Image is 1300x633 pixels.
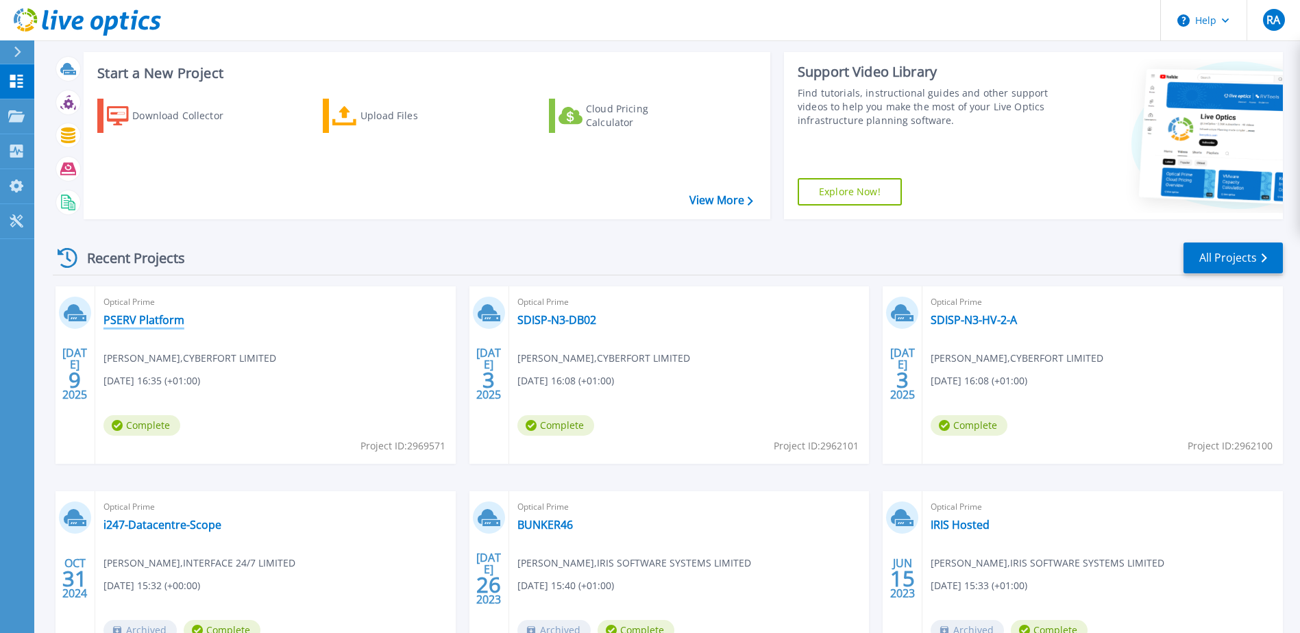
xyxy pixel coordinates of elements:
div: Upload Files [360,102,470,129]
span: RA [1266,14,1280,25]
span: Optical Prime [517,295,861,310]
div: Recent Projects [53,241,204,275]
div: [DATE] 2025 [62,349,88,399]
span: 26 [476,579,501,591]
span: [DATE] 15:33 (+01:00) [931,578,1027,593]
span: Optical Prime [103,295,447,310]
span: 3 [482,374,495,386]
span: [PERSON_NAME] , IRIS SOFTWARE SYSTEMS LIMITED [517,556,751,571]
span: [DATE] 15:32 (+00:00) [103,578,200,593]
span: [PERSON_NAME] , CYBERFORT LIMITED [931,351,1103,366]
div: Cloud Pricing Calculator [586,102,696,129]
span: Complete [931,415,1007,436]
a: IRIS Hosted [931,518,990,532]
div: [DATE] 2025 [890,349,916,399]
div: Find tutorials, instructional guides and other support videos to help you make the most of your L... [798,86,1052,127]
span: [PERSON_NAME] , INTERFACE 24/7 LIMITED [103,556,295,571]
a: PSERV Platform [103,313,184,327]
span: Project ID: 2962100 [1188,438,1273,454]
div: [DATE] 2025 [476,349,502,399]
span: [PERSON_NAME] , IRIS SOFTWARE SYSTEMS LIMITED [931,556,1164,571]
span: Project ID: 2962101 [774,438,859,454]
span: 31 [62,573,87,584]
span: Optical Prime [103,499,447,514]
a: i247-Datacentre-Scope [103,518,221,532]
span: [DATE] 16:08 (+01:00) [931,373,1027,388]
div: Support Video Library [798,63,1052,81]
span: 15 [890,573,915,584]
span: Optical Prime [931,295,1275,310]
span: Optical Prime [517,499,861,514]
a: SDISP-N3-DB02 [517,313,596,327]
div: JUN 2023 [890,554,916,604]
a: All Projects [1184,243,1283,273]
a: SDISP-N3-HV-2-A [931,313,1017,327]
span: Complete [517,415,594,436]
a: Upload Files [323,99,476,133]
a: BUNKER46 [517,518,573,532]
span: [PERSON_NAME] , CYBERFORT LIMITED [517,351,690,366]
span: 9 [69,374,81,386]
span: [DATE] 16:08 (+01:00) [517,373,614,388]
div: Download Collector [132,102,242,129]
span: Project ID: 2969571 [360,438,445,454]
a: Download Collector [97,99,250,133]
a: Cloud Pricing Calculator [549,99,702,133]
span: [DATE] 16:35 (+01:00) [103,373,200,388]
a: Explore Now! [798,178,902,206]
div: OCT 2024 [62,554,88,604]
span: [PERSON_NAME] , CYBERFORT LIMITED [103,351,276,366]
a: View More [689,194,753,207]
span: [DATE] 15:40 (+01:00) [517,578,614,593]
h3: Start a New Project [97,66,752,81]
span: Optical Prime [931,499,1275,514]
div: [DATE] 2023 [476,554,502,604]
span: Complete [103,415,180,436]
span: 3 [896,374,909,386]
